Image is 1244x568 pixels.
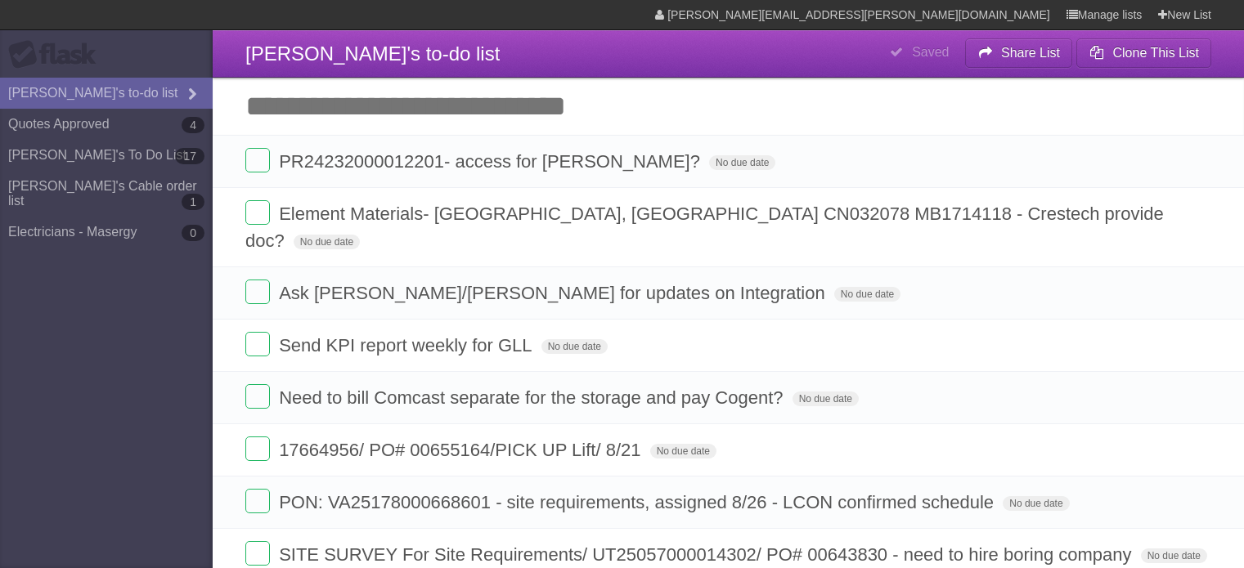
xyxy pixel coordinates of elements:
b: 1 [182,194,204,210]
b: Saved [912,45,949,59]
span: SITE SURVEY For Site Requirements/ UT25057000014302/ PO# 00643830 - need to hire boring company [279,544,1135,565]
span: No due date [709,155,775,170]
b: 4 [182,117,204,133]
label: Done [245,200,270,225]
span: PR24232000012201- access for [PERSON_NAME]? [279,151,704,172]
label: Done [245,332,270,356]
label: Done [245,384,270,409]
label: Done [245,541,270,566]
span: No due date [294,235,360,249]
span: Element Materials- [GEOGRAPHIC_DATA], [GEOGRAPHIC_DATA] CN032078 MB1714118 - Crestech provide doc? [245,203,1164,251]
b: Clone This List [1112,46,1199,60]
span: Ask [PERSON_NAME]/[PERSON_NAME] for updates on Integration [279,283,829,303]
span: No due date [834,287,900,302]
b: 17 [175,148,204,164]
span: No due date [1003,496,1069,511]
span: Need to bill Comcast separate for the storage and pay Cogent? [279,387,787,408]
b: 0 [182,225,204,241]
label: Done [245,280,270,304]
span: No due date [650,444,716,458]
span: No due date [1141,548,1207,563]
span: PON: VA25178000668601 - site requirements, assigned 8/26 - LCON confirmed schedule [279,492,998,512]
button: Share List [965,38,1073,68]
span: 17664956/ PO# 00655164/PICK UP Lift/ 8/21 [279,440,644,460]
span: No due date [793,391,859,406]
button: Clone This List [1076,38,1211,68]
span: Send KPI report weekly for GLL [279,335,536,356]
label: Done [245,436,270,461]
label: Done [245,489,270,513]
b: Share List [1001,46,1060,60]
div: Flask [8,40,106,69]
span: No due date [541,339,608,354]
label: Done [245,148,270,172]
span: [PERSON_NAME]'s to-do list [245,42,500,65]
